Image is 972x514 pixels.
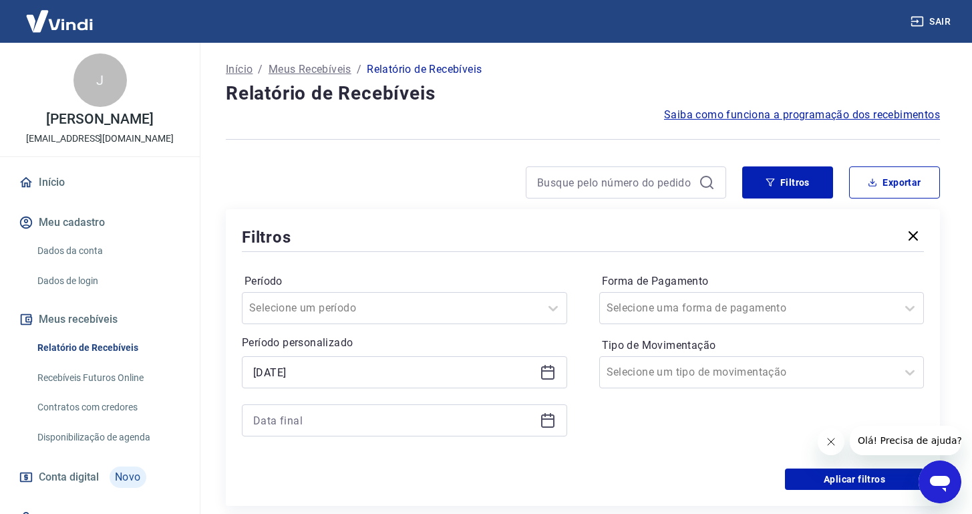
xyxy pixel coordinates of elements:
[39,468,99,487] span: Conta digital
[253,362,534,382] input: Data inicial
[850,426,961,455] iframe: Mensagem da empresa
[32,394,184,421] a: Contratos com credores
[32,424,184,451] a: Disponibilização de agenda
[537,172,693,192] input: Busque pelo número do pedido
[26,132,174,146] p: [EMAIL_ADDRESS][DOMAIN_NAME]
[16,208,184,237] button: Meu cadastro
[242,227,291,248] h5: Filtros
[602,338,922,354] label: Tipo de Movimentação
[742,166,833,199] button: Filtros
[226,80,940,107] h4: Relatório de Recebíveis
[908,9,956,34] button: Sair
[664,107,940,123] a: Saiba como funciona a programação dos recebimentos
[32,334,184,362] a: Relatório de Recebíveis
[258,61,263,78] p: /
[32,267,184,295] a: Dados de login
[16,168,184,197] a: Início
[269,61,351,78] a: Meus Recebíveis
[32,237,184,265] a: Dados da conta
[849,166,940,199] button: Exportar
[16,305,184,334] button: Meus recebíveis
[818,428,844,455] iframe: Fechar mensagem
[16,461,184,493] a: Conta digitalNovo
[8,9,112,20] span: Olá! Precisa de ajuda?
[245,273,564,289] label: Período
[16,1,103,41] img: Vindi
[602,273,922,289] label: Forma de Pagamento
[253,410,534,430] input: Data final
[785,469,924,490] button: Aplicar filtros
[226,61,253,78] a: Início
[357,61,361,78] p: /
[110,467,146,488] span: Novo
[367,61,482,78] p: Relatório de Recebíveis
[46,112,153,126] p: [PERSON_NAME]
[32,364,184,392] a: Recebíveis Futuros Online
[242,335,567,351] p: Período personalizado
[919,461,961,503] iframe: Botão para abrir a janela de mensagens
[73,53,127,107] div: J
